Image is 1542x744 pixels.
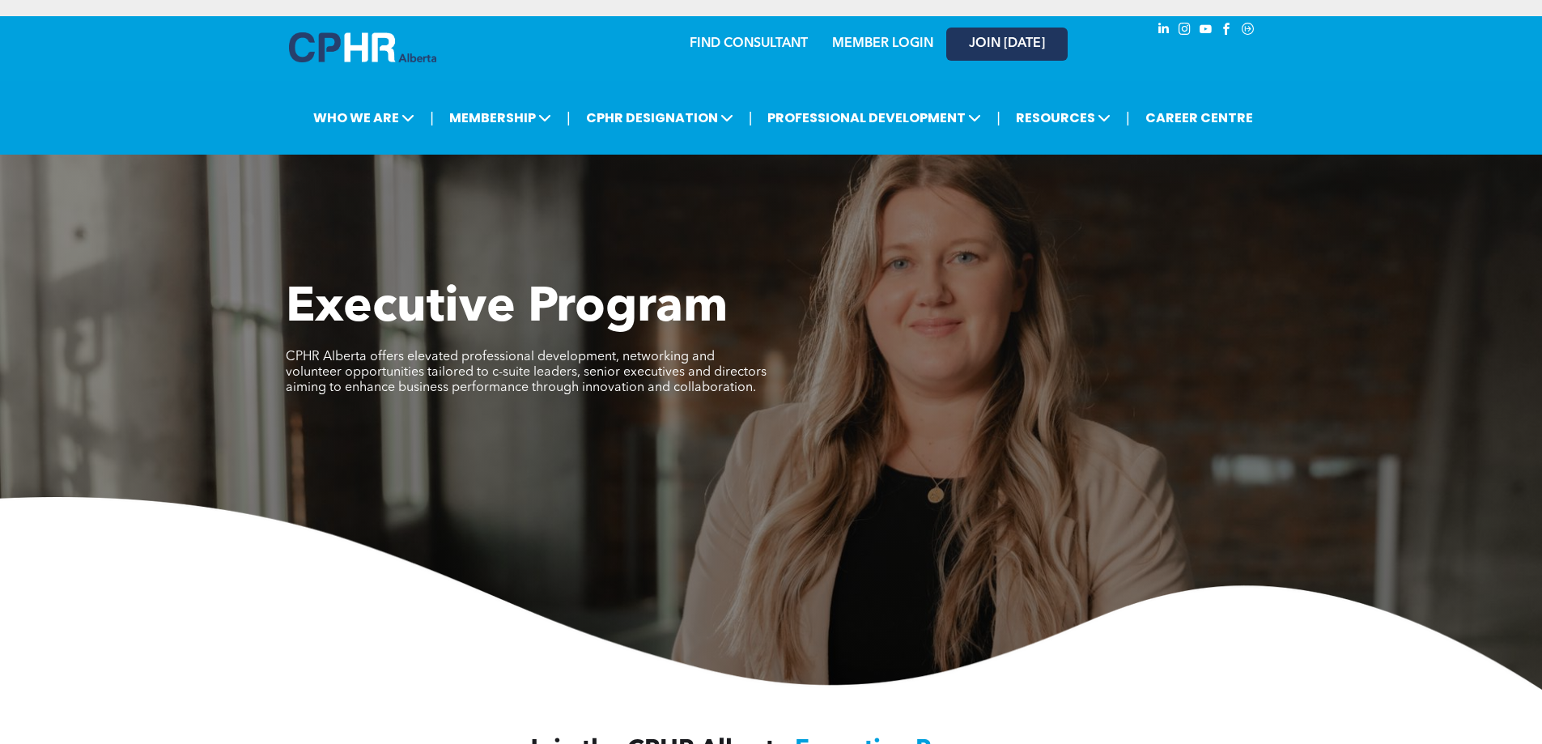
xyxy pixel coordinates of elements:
[1155,20,1173,42] a: linkedin
[567,101,571,134] li: |
[1176,20,1194,42] a: instagram
[1126,101,1130,134] li: |
[749,101,753,134] li: |
[1218,20,1236,42] a: facebook
[286,284,728,333] span: Executive Program
[690,37,808,50] a: FIND CONSULTANT
[1239,20,1257,42] a: Social network
[430,101,434,134] li: |
[308,103,419,133] span: WHO WE ARE
[1197,20,1215,42] a: youtube
[289,32,436,62] img: A blue and white logo for cp alberta
[1141,103,1258,133] a: CAREER CENTRE
[581,103,738,133] span: CPHR DESIGNATION
[996,101,1000,134] li: |
[444,103,556,133] span: MEMBERSHIP
[969,36,1045,52] span: JOIN [DATE]
[763,103,986,133] span: PROFESSIONAL DEVELOPMENT
[946,28,1068,61] a: JOIN [DATE]
[1011,103,1115,133] span: RESOURCES
[832,37,933,50] a: MEMBER LOGIN
[286,351,767,394] span: CPHR Alberta offers elevated professional development, networking and volunteer opportunities tai...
